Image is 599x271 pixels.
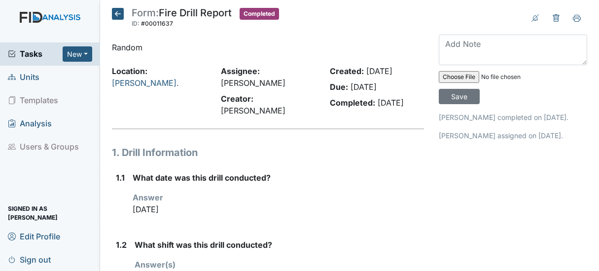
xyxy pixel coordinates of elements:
h1: 1. Drill Information [112,145,424,160]
a: Tasks [8,48,63,60]
span: [DATE] [378,98,404,108]
span: Completed [240,8,279,20]
button: New [63,46,92,62]
p: [PERSON_NAME] completed on [DATE]. [439,112,588,122]
span: [PERSON_NAME] [221,78,285,88]
strong: Created: [330,66,364,76]
span: #00011637 [141,20,173,27]
label: What date was this drill conducted? [133,172,271,184]
p: [DATE] [133,203,424,215]
span: Analysis [8,116,52,131]
span: [DATE] [366,66,392,76]
label: 1.1 [116,172,125,184]
span: [DATE] [351,82,377,92]
p: Random [112,41,424,53]
strong: Assignee: [221,66,260,76]
strong: Location: [112,66,147,76]
strong: Creator: [221,94,253,104]
span: Sign out [8,252,51,267]
span: ID: [132,20,140,27]
span: [PERSON_NAME] [221,106,285,116]
span: Units [8,70,39,85]
strong: Due: [330,82,348,92]
a: [PERSON_NAME]. [112,78,179,88]
span: Form: [132,7,159,19]
p: [PERSON_NAME] assigned on [DATE]. [439,130,588,141]
strong: Answer [133,193,163,202]
label: What shift was this drill conducted? [135,239,272,251]
input: Save [439,89,480,104]
span: Signed in as [PERSON_NAME] [8,205,92,221]
strong: Completed: [330,98,375,108]
strong: Answer(s) [135,260,176,270]
div: Fire Drill Report [132,8,232,30]
span: Edit Profile [8,229,60,244]
label: 1.2 [116,239,127,251]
